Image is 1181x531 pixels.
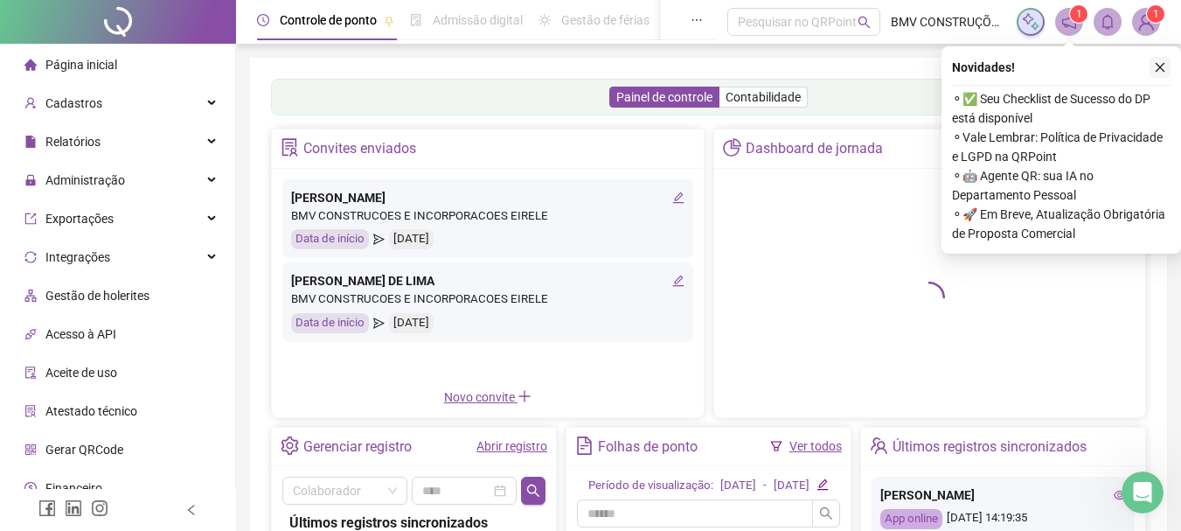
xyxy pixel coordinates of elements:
[303,134,416,164] div: Convites enviados
[24,482,37,494] span: dollar
[1147,5,1164,23] sup: Atualize o seu contato no menu Meus Dados
[65,500,82,517] span: linkedin
[91,500,108,517] span: instagram
[538,14,551,26] span: sun
[24,136,37,148] span: file
[373,229,385,249] span: send
[291,188,684,207] div: [PERSON_NAME]
[45,135,101,149] span: Relatórios
[616,90,712,104] span: Painel de controle
[858,16,871,29] span: search
[1061,14,1077,30] span: notification
[672,275,684,287] span: edit
[952,205,1171,243] span: ⚬ 🚀 Em Breve, Atualização Obrigatória de Proposta Comercial
[45,481,102,495] span: Financeiro
[45,443,123,457] span: Gerar QRCode
[952,128,1171,166] span: ⚬ Vale Lembrar: Política de Privacidade e LGPD na QRPoint
[672,192,684,204] span: edit
[723,138,741,157] span: pie-chart
[763,477,767,495] div: -
[38,500,56,517] span: facebook
[588,477,713,495] div: Período de visualização:
[45,58,117,72] span: Página inicial
[291,229,369,249] div: Data de início
[384,16,394,26] span: pushpin
[373,313,385,333] span: send
[45,212,114,226] span: Exportações
[1100,14,1115,30] span: bell
[24,251,37,263] span: sync
[291,290,684,309] div: BMV CONSTRUCOES E INCORPORACOES EIRELE
[575,437,594,455] span: file-text
[476,439,547,453] a: Abrir registro
[291,313,369,333] div: Data de início
[561,13,650,27] span: Gestão de férias
[24,59,37,71] span: home
[518,389,531,403] span: plus
[893,432,1087,462] div: Últimos registros sincronizados
[24,97,37,109] span: user-add
[880,486,1126,505] div: [PERSON_NAME]
[24,290,37,302] span: apartment
[291,207,684,226] div: BMV CONSTRUCOES E INCORPORACOES EIRELE
[281,138,299,157] span: solution
[45,96,102,110] span: Cadastros
[1070,5,1087,23] sup: 1
[952,89,1171,128] span: ⚬ ✅ Seu Checklist de Sucesso do DP está disponível
[911,278,948,316] span: loading
[45,173,125,187] span: Administração
[880,509,1126,529] div: [DATE] 14:19:35
[1021,12,1040,31] img: sparkle-icon.fc2bf0ac1784a2077858766a79e2daf3.svg
[433,13,523,27] span: Admissão digital
[444,390,531,404] span: Novo convite
[291,271,684,290] div: [PERSON_NAME] DE LIMA
[952,58,1015,77] span: Novidades !
[45,366,117,380] span: Aceite de uso
[774,477,809,495] div: [DATE]
[24,405,37,417] span: solution
[880,509,942,529] div: App online
[185,504,198,516] span: left
[770,440,782,452] span: filter
[1133,9,1159,35] img: 66634
[389,313,434,333] div: [DATE]
[598,432,698,462] div: Folhas de ponto
[1114,489,1126,501] span: eye
[281,437,299,455] span: setting
[389,229,434,249] div: [DATE]
[816,479,828,490] span: edit
[1122,472,1164,514] iframe: Intercom live chat
[24,328,37,340] span: api
[303,432,412,462] div: Gerenciar registro
[280,13,377,27] span: Controle de ponto
[24,444,37,456] span: qrcode
[526,484,540,498] span: search
[726,90,801,104] span: Contabilidade
[952,166,1171,205] span: ⚬ 🤖 Agente QR: sua IA no Departamento Pessoal
[720,477,756,495] div: [DATE]
[691,14,703,26] span: ellipsis
[45,250,110,264] span: Integrações
[1076,8,1082,20] span: 1
[870,437,888,455] span: team
[819,507,833,521] span: search
[1153,8,1159,20] span: 1
[24,174,37,186] span: lock
[45,327,116,341] span: Acesso à API
[746,134,883,164] div: Dashboard de jornada
[45,289,149,303] span: Gestão de holerites
[891,12,1006,31] span: BMV CONSTRUÇÕES E INCORPORAÇÕES
[24,213,37,225] span: export
[24,367,37,379] span: audit
[257,14,269,26] span: clock-circle
[1154,61,1166,73] span: close
[789,439,842,453] a: Ver todos
[410,14,422,26] span: file-done
[45,404,137,418] span: Atestado técnico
